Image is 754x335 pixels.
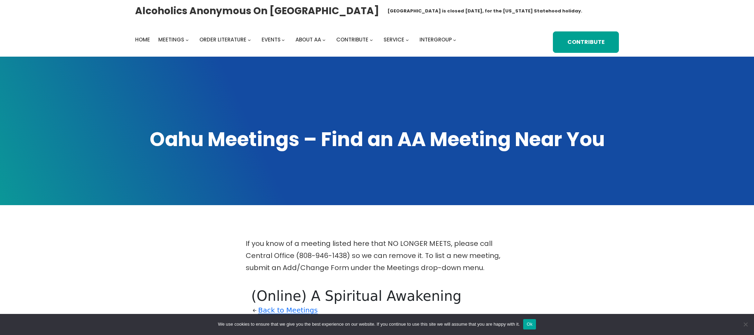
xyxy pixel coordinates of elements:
[553,31,619,53] a: Contribute
[246,238,508,274] p: If you know of a meeting listed here that NO LONGER MEETS, please call Central Office (808-946-14...
[262,35,281,45] a: Events
[282,38,285,41] button: Events submenu
[186,38,189,41] button: Meetings submenu
[420,36,452,43] span: Intergroup
[158,35,184,45] a: Meetings
[384,35,404,45] a: Service
[295,35,321,45] a: About AA
[199,36,246,43] span: Order Literature
[387,8,582,15] h1: [GEOGRAPHIC_DATA] is closed [DATE], for the [US_STATE] Statehood holiday.
[384,36,404,43] span: Service
[135,36,150,43] span: Home
[742,321,749,328] span: No
[135,35,150,45] a: Home
[420,35,452,45] a: Intergroup
[336,36,368,43] span: Contribute
[135,2,379,19] a: Alcoholics Anonymous on [GEOGRAPHIC_DATA]
[523,319,536,329] button: Ok
[336,35,368,45] a: Contribute
[258,304,318,316] a: Back to Meetings
[262,36,281,43] span: Events
[295,36,321,43] span: About AA
[158,36,184,43] span: Meetings
[406,38,409,41] button: Service submenu
[248,38,251,41] button: Order Literature submenu
[370,38,373,41] button: Contribute submenu
[218,321,520,328] span: We use cookies to ensure that we give you the best experience on our website. If you continue to ...
[453,38,456,41] button: Intergroup submenu
[322,38,326,41] button: About AA submenu
[135,35,459,45] nav: Intergroup
[135,126,619,153] h1: Oahu Meetings – Find an AA Meeting Near You
[251,288,503,304] h1: (Online) A Spiritual Awakening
